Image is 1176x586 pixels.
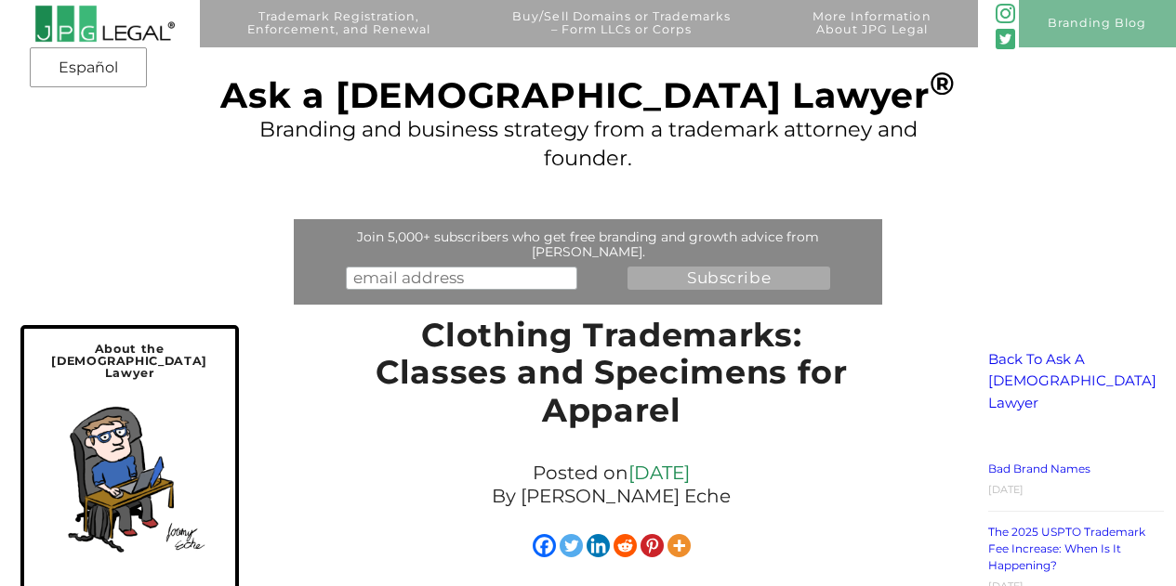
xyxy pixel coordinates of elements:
img: Twitter_Social_Icon_Rounded_Square_Color-mid-green3-90.png [996,29,1015,48]
a: Back To Ask A [DEMOGRAPHIC_DATA] Lawyer [988,350,1156,411]
a: Linkedin [587,534,610,557]
a: Facebook [533,534,556,557]
a: Español [35,51,141,85]
a: The 2025 USPTO Trademark Fee Increase: When Is It Happening? [988,525,1145,572]
img: glyph-logo_May2016-green3-90.png [996,4,1015,23]
img: 2016-logo-black-letters-3-r.png [34,5,176,43]
div: Join 5,000+ subscribers who get free branding and growth advice from [PERSON_NAME]. [298,229,878,259]
p: By [PERSON_NAME] Eche [362,485,861,508]
span: About the [DEMOGRAPHIC_DATA] Lawyer [51,342,207,379]
a: Pinterest [641,534,664,557]
a: Bad Brand Names [988,462,1090,475]
input: Subscribe [628,267,830,290]
a: More [667,534,691,557]
a: Buy/Sell Domains or Trademarks– Form LLCs or Corps [478,10,766,58]
a: More InformationAbout JPG Legal [777,10,966,58]
h1: Clothing Trademarks: Classes and Specimens for Apparel [352,317,870,438]
time: [DATE] [988,483,1024,496]
img: Self-portrait of Jeremy in his home office. [41,389,218,566]
div: Posted on [352,457,870,513]
a: Twitter [560,534,583,557]
a: Trademark Registration,Enforcement, and Renewal [212,10,466,58]
input: email address [346,267,577,290]
a: [DATE] [628,462,690,484]
a: Reddit [614,534,637,557]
